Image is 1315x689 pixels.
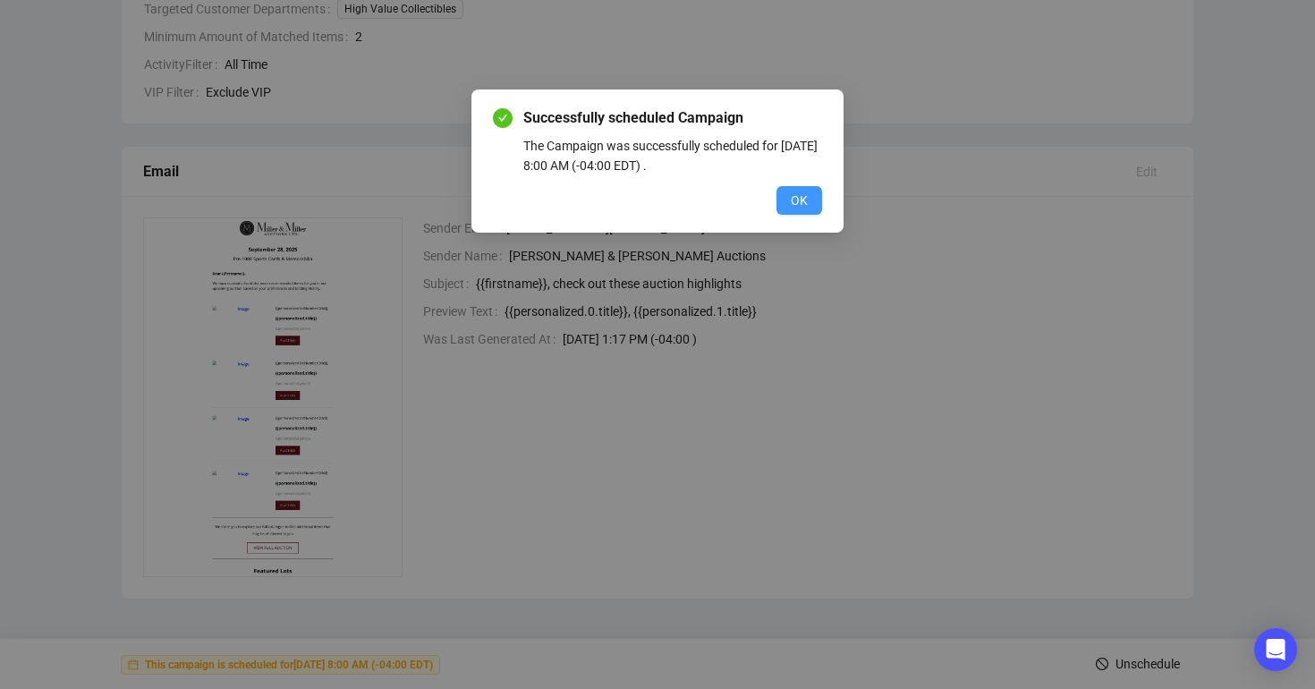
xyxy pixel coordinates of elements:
span: Successfully scheduled Campaign [523,107,822,129]
span: check-circle [493,108,513,128]
div: Open Intercom Messenger [1254,628,1297,671]
div: The Campaign was successfully scheduled for [DATE] 8:00 AM (-04:00 EDT) . [523,136,822,175]
span: OK [791,191,808,210]
button: OK [776,186,822,215]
